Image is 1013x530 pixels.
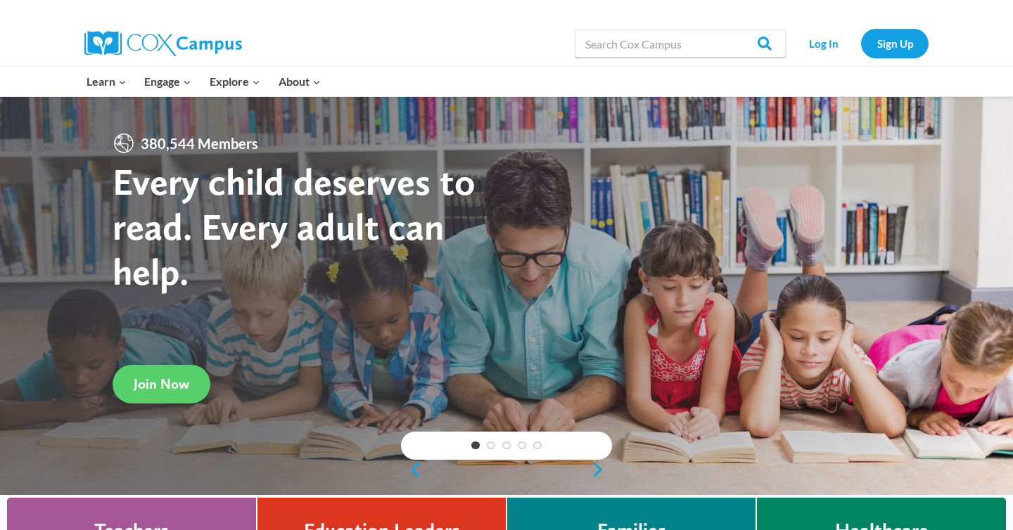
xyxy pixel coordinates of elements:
span: 380,544 Members [135,132,264,155]
a: next [591,461,612,478]
span: About [279,72,321,91]
img: Cox Campus [84,31,242,56]
a: 4 [518,441,526,450]
span: Join Now [134,375,189,392]
nav: Secondary Navigation [793,29,929,58]
span: Explore [210,72,260,91]
a: Sign Up [861,29,929,58]
nav: Primary Navigation [77,67,329,96]
a: 3 [502,441,511,450]
strong: Every child deserves to read. Every adult can help. [113,159,476,293]
a: 5 [533,441,542,450]
a: previous [401,461,422,478]
span: Learn [87,72,127,91]
a: 1 [471,441,480,450]
a: 2 [487,441,495,450]
a: Join Now [113,365,210,403]
span: Engage [144,72,191,91]
div: content slider buttons [401,455,612,484]
input: Search Cox Campus [575,30,786,58]
a: Log In [793,29,854,58]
